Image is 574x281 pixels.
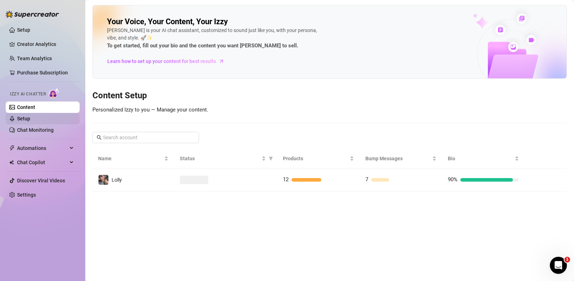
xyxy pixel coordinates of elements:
[92,149,174,168] th: Name
[98,175,108,185] img: Lolly
[269,156,273,161] span: filter
[17,142,68,154] span: Automations
[107,17,228,27] h2: Your Voice, Your Content, Your Izzy
[17,192,36,198] a: Settings
[49,88,60,98] img: AI Chatter
[92,90,567,102] h3: Content Setup
[365,176,368,183] span: 7
[180,155,260,162] span: Status
[17,38,74,50] a: Creator Analytics
[267,153,274,164] span: filter
[550,257,567,274] iframe: Intercom live chat
[107,42,298,49] strong: To get started, fill out your bio and the content you want [PERSON_NAME] to sell.
[17,116,30,121] a: Setup
[107,56,230,67] a: Learn how to set up your content for best results
[448,176,457,183] span: 90%
[112,177,122,183] span: Lolly
[17,27,30,33] a: Setup
[17,70,68,76] a: Purchase Subscription
[448,155,513,162] span: Bio
[107,57,216,65] span: Learn how to set up your content for best results
[564,257,570,262] span: 1
[360,149,442,168] th: Bump Messages
[107,27,320,50] div: [PERSON_NAME] is your AI chat assistant, customized to sound just like you, with your persona, vi...
[218,58,225,65] span: arrow-right
[456,6,567,78] img: ai-chatter-content-library-cLFOSyPT.png
[92,106,208,113] span: Personalized Izzy to you — Manage your content.
[97,135,102,140] span: search
[6,11,59,18] img: logo-BBDzfeDw.svg
[365,155,431,162] span: Bump Messages
[9,145,15,151] span: thunderbolt
[277,149,360,168] th: Products
[17,157,68,168] span: Chat Copilot
[17,127,54,133] a: Chat Monitoring
[98,155,163,162] span: Name
[103,134,189,141] input: Search account
[442,149,525,168] th: Bio
[283,155,348,162] span: Products
[174,149,277,168] th: Status
[17,56,52,61] a: Team Analytics
[9,160,14,165] img: Chat Copilot
[17,104,35,110] a: Content
[10,91,46,98] span: Izzy AI Chatter
[17,178,65,183] a: Discover Viral Videos
[283,176,289,183] span: 12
